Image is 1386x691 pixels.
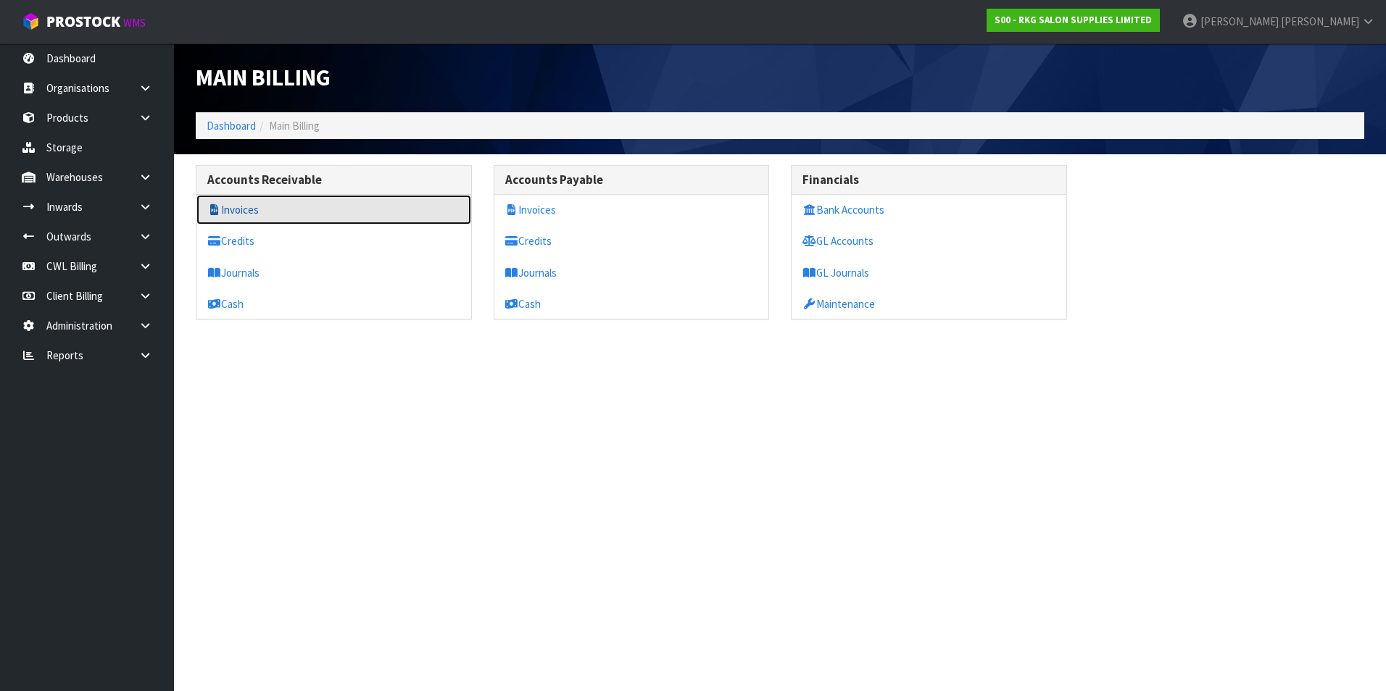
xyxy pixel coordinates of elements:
[494,195,769,225] a: Invoices
[792,289,1066,319] a: Maintenance
[792,195,1066,225] a: Bank Accounts
[207,119,256,133] a: Dashboard
[1281,14,1359,28] span: [PERSON_NAME]
[505,173,758,187] h3: Accounts Payable
[494,289,769,319] a: Cash
[196,258,471,288] a: Journals
[196,289,471,319] a: Cash
[802,173,1055,187] h3: Financials
[207,173,460,187] h3: Accounts Receivable
[995,14,1152,26] strong: S00 - RKG SALON SUPPLIES LIMITED
[123,16,146,30] small: WMS
[792,258,1066,288] a: GL Journals
[269,119,320,133] span: Main Billing
[22,12,40,30] img: cube-alt.png
[196,226,471,256] a: Credits
[196,195,471,225] a: Invoices
[792,226,1066,256] a: GL Accounts
[494,258,769,288] a: Journals
[1200,14,1279,28] span: [PERSON_NAME]
[46,12,120,31] span: ProStock
[196,63,331,92] span: Main Billing
[987,9,1160,32] a: S00 - RKG SALON SUPPLIES LIMITED
[494,226,769,256] a: Credits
